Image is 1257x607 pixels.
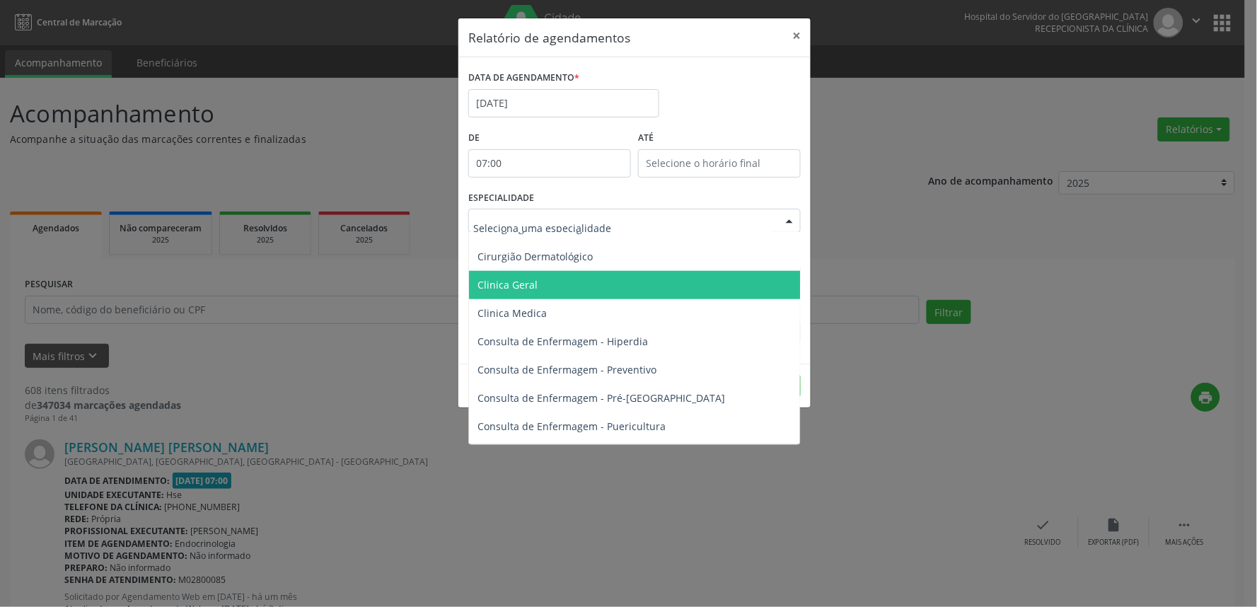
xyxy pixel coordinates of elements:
[477,420,666,433] span: Consulta de Enfermagem - Puericultura
[782,18,811,53] button: Close
[477,363,656,376] span: Consulta de Enfermagem - Preventivo
[468,89,659,117] input: Selecione uma data ou intervalo
[468,187,534,209] label: ESPECIALIDADE
[477,278,538,291] span: Clinica Geral
[468,127,631,149] label: De
[477,391,725,405] span: Consulta de Enfermagem - Pré-[GEOGRAPHIC_DATA]
[473,214,772,242] input: Seleciona uma especialidade
[468,67,579,89] label: DATA DE AGENDAMENTO
[638,149,801,178] input: Selecione o horário final
[468,28,630,47] h5: Relatório de agendamentos
[477,335,648,348] span: Consulta de Enfermagem - Hiperdia
[638,127,801,149] label: ATÉ
[468,149,631,178] input: Selecione o horário inicial
[477,306,547,320] span: Clinica Medica
[477,250,593,263] span: Cirurgião Dermatológico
